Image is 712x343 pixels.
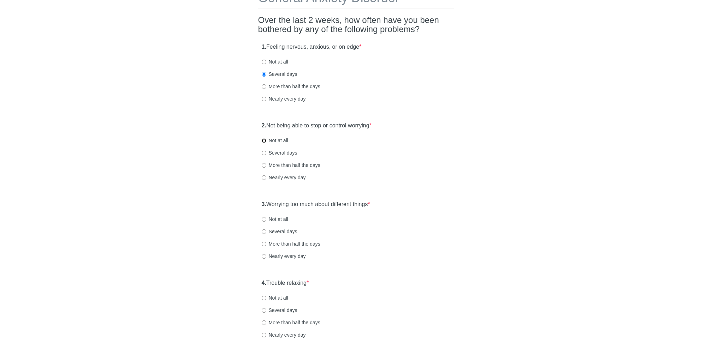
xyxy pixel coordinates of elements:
input: Nearly every day [262,97,266,101]
strong: 4. [262,280,266,286]
input: Several days [262,151,266,155]
strong: 1. [262,44,266,50]
input: Not at all [262,296,266,300]
label: More than half the days [262,83,320,90]
label: Not at all [262,294,288,301]
input: Nearly every day [262,175,266,180]
label: Nearly every day [262,95,306,102]
input: More than half the days [262,320,266,325]
label: Nearly every day [262,331,306,338]
label: Several days [262,149,297,156]
strong: 2. [262,122,266,128]
label: Several days [262,228,297,235]
label: Not at all [262,137,288,144]
input: Nearly every day [262,254,266,259]
input: More than half the days [262,84,266,89]
label: Worrying too much about different things [262,200,370,209]
label: Several days [262,307,297,314]
label: Not being able to stop or control worrying [262,122,372,130]
h2: Over the last 2 weeks, how often have you been bothered by any of the following problems? [258,16,454,34]
input: More than half the days [262,242,266,246]
label: More than half the days [262,162,320,169]
label: Nearly every day [262,253,306,260]
input: Not at all [262,138,266,143]
label: Trouble relaxing [262,279,309,287]
input: Not at all [262,60,266,64]
label: More than half the days [262,319,320,326]
label: Feeling nervous, anxious, or on edge [262,43,362,51]
label: Several days [262,71,297,78]
strong: 3. [262,201,266,207]
input: More than half the days [262,163,266,168]
input: Several days [262,229,266,234]
input: Nearly every day [262,333,266,337]
label: Not at all [262,216,288,223]
label: More than half the days [262,240,320,247]
label: Not at all [262,58,288,65]
input: Not at all [262,217,266,222]
label: Nearly every day [262,174,306,181]
input: Several days [262,308,266,313]
input: Several days [262,72,266,77]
